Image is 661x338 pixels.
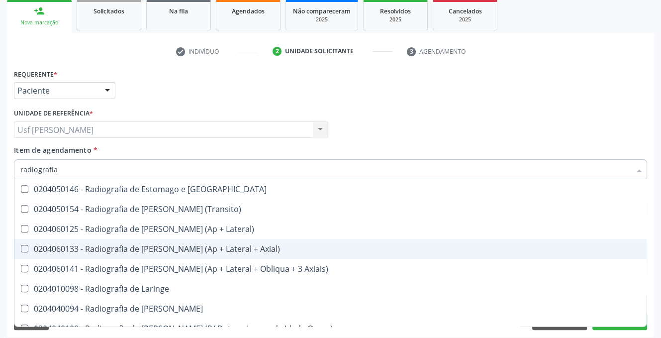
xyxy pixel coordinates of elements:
div: 0204040094 - Radiografia de [PERSON_NAME] [20,305,641,313]
div: 2025 [293,16,351,23]
span: Na fila [169,7,188,15]
span: Agendados [232,7,265,15]
div: 0204050146 - Radiografia de Estomago e [GEOGRAPHIC_DATA] [20,185,641,193]
span: Cancelados [449,7,482,15]
input: Buscar por procedimentos [20,159,631,179]
span: Paciente [17,86,95,96]
div: Nova marcação [14,19,65,26]
div: 0204060125 - Radiografia de [PERSON_NAME] (Ap + Lateral) [20,225,641,233]
span: Solicitados [94,7,124,15]
div: Unidade solicitante [285,47,354,56]
div: person_add [34,5,45,16]
div: 0204050154 - Radiografia de [PERSON_NAME] (Transito) [20,205,641,213]
div: 2025 [371,16,420,23]
label: Requerente [14,67,57,82]
div: 0204060133 - Radiografia de [PERSON_NAME] (Ap + Lateral + Axial) [20,245,641,253]
span: Não compareceram [293,7,351,15]
div: 2025 [440,16,490,23]
div: 0204010098 - Radiografia de Laringe [20,285,641,293]
span: Item de agendamento [14,145,92,155]
div: 0204040108 - Radiografia de [PERSON_NAME] (P/ Determinacao de Idade Ossea) [20,325,641,333]
div: 0204060141 - Radiografia de [PERSON_NAME] (Ap + Lateral + Obliqua + 3 Axiais) [20,265,641,273]
span: Resolvidos [380,7,411,15]
div: 2 [273,47,282,56]
label: Unidade de referência [14,106,93,121]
